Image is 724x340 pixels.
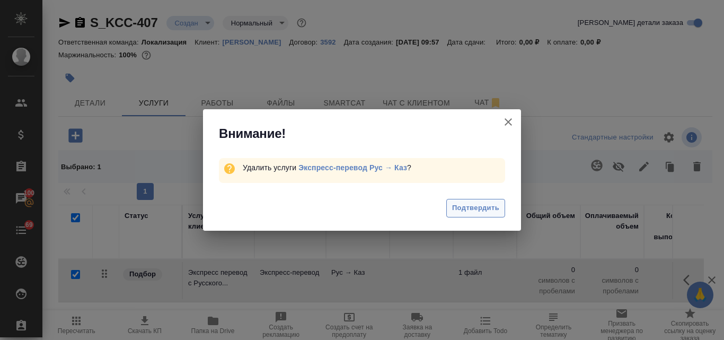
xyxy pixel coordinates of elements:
[298,163,407,172] a: Экспресс-перевод Рус → Каз
[243,162,505,173] div: Удалить услуги
[446,199,505,217] button: Подтвердить
[298,163,411,172] span: ?
[219,125,286,142] span: Внимание!
[452,202,499,214] span: Подтвердить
